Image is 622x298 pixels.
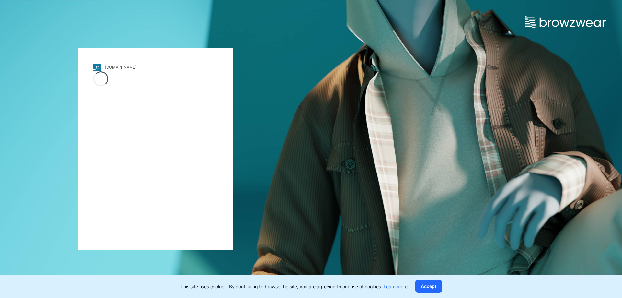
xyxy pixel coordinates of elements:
[415,280,442,293] button: Accept
[525,16,606,28] img: browzwear-logo.e42bd6dac1945053ebaf764b6aa21510.svg
[105,65,136,70] div: [DOMAIN_NAME]
[180,283,408,290] p: This site uses cookies. By continuing to browse the site, you are agreeing to our use of cookies.
[384,284,408,289] a: Learn more
[93,64,218,71] a: [DOMAIN_NAME]
[93,64,101,71] img: stylezone-logo.562084cfcfab977791bfbf7441f1a819.svg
